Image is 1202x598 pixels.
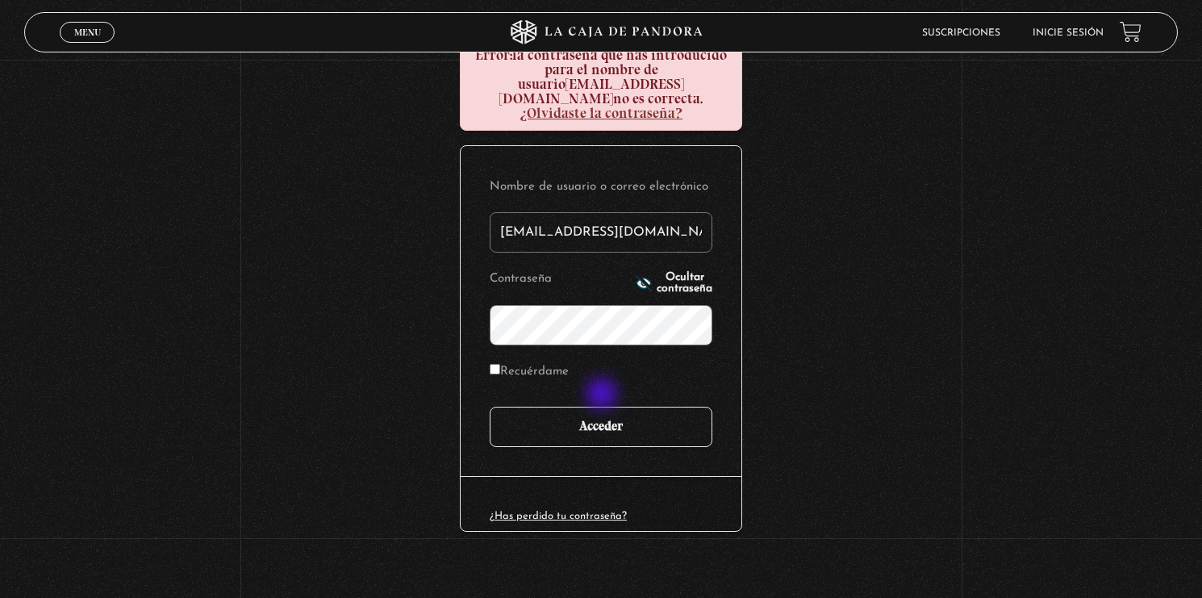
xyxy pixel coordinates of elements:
[490,511,627,521] a: ¿Has perdido tu contraseña?
[499,75,684,107] strong: [EMAIL_ADDRESS][DOMAIN_NAME]
[460,37,742,131] div: la contraseña que has introducido para el nombre de usuario no es correcta.
[490,175,712,200] label: Nombre de usuario o correo electrónico
[490,364,500,374] input: Recuérdame
[520,104,682,122] a: ¿Olvidaste la contraseña?
[1033,28,1104,38] a: Inicie sesión
[922,28,1000,38] a: Suscripciones
[74,27,101,37] span: Menu
[636,272,712,295] button: Ocultar contraseña
[475,46,512,64] strong: Error:
[657,272,712,295] span: Ocultar contraseña
[490,407,712,447] input: Acceder
[490,267,631,292] label: Contraseña
[490,360,569,385] label: Recuérdame
[1120,21,1141,43] a: View your shopping cart
[69,41,106,52] span: Cerrar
